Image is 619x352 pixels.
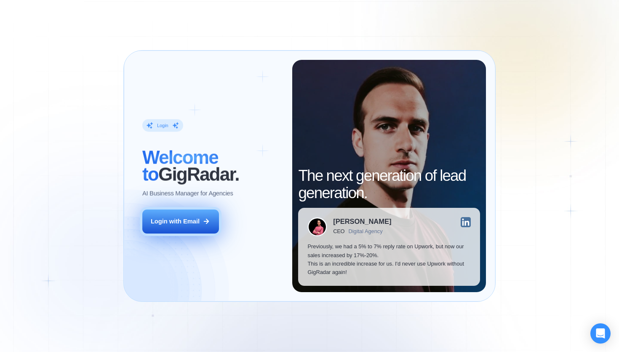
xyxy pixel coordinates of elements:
[298,167,480,202] h2: The next generation of lead generation.
[151,217,200,226] div: Login with Email
[142,210,219,234] button: Login with Email
[307,242,470,277] p: Previously, we had a 5% to 7% reply rate on Upwork, but now our sales increased by 17%-20%. This ...
[142,189,233,198] p: AI Business Manager for Agencies
[142,149,283,183] h2: ‍ GigRadar.
[349,228,383,235] div: Digital Agency
[157,122,168,129] div: Login
[333,228,344,235] div: CEO
[333,218,391,226] div: [PERSON_NAME]
[590,323,611,344] div: Open Intercom Messenger
[142,147,218,184] span: Welcome to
